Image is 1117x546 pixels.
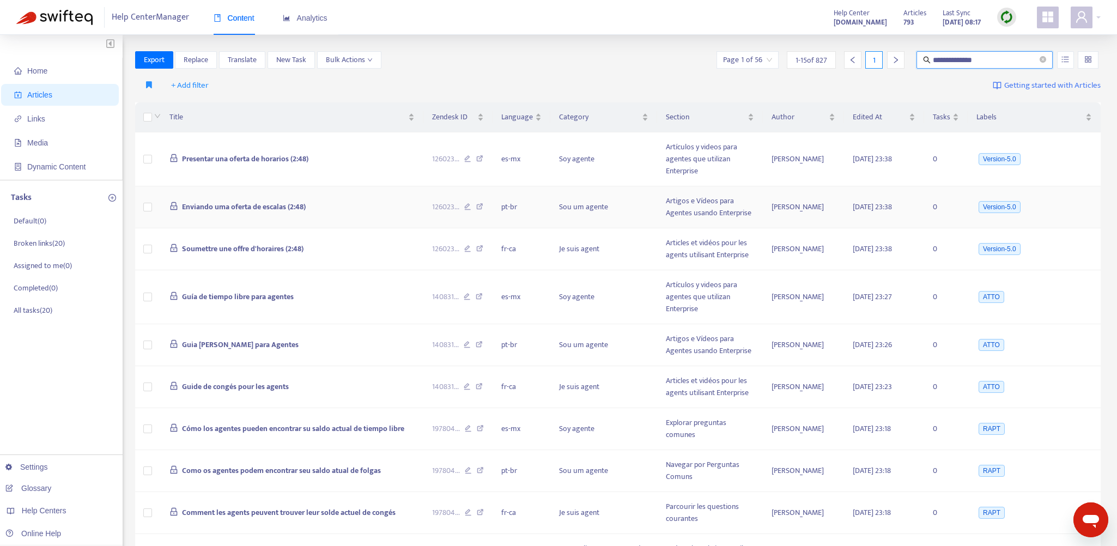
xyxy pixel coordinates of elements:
[432,507,460,519] span: 197804 ...
[1057,51,1074,69] button: unordered-list
[853,153,892,165] span: [DATE] 23:38
[184,54,208,66] span: Replace
[1073,502,1108,537] iframe: Button to launch messaging window
[550,450,657,492] td: Sou um agente
[933,111,950,123] span: Tasks
[550,186,657,228] td: Sou um agente
[550,132,657,186] td: Soy agente
[169,507,178,516] span: lock
[493,324,550,366] td: pt-br
[1061,56,1069,63] span: unordered-list
[493,366,550,408] td: fr-ca
[943,7,970,19] span: Last Sync
[924,132,968,186] td: 0
[169,202,178,210] span: lock
[657,270,763,324] td: Artículos y videos para agentes que utilizan Enterprise
[14,238,65,249] p: Broken links ( 20 )
[169,339,178,348] span: lock
[979,423,1005,435] span: RAPT
[367,57,373,63] span: down
[657,408,763,450] td: Explorar preguntas comunes
[853,111,907,123] span: Edited At
[228,54,257,66] span: Translate
[993,77,1101,94] a: Getting started with Articles
[501,111,533,123] span: Language
[175,51,217,69] button: Replace
[550,492,657,534] td: Je suis agent
[979,339,1004,351] span: ATTO
[283,14,327,22] span: Analytics
[432,465,460,477] span: 197804 ...
[112,7,189,28] span: Help Center Manager
[1040,56,1046,63] span: close-circle
[853,242,892,255] span: [DATE] 23:38
[853,422,891,435] span: [DATE] 23:18
[763,492,844,534] td: [PERSON_NAME]
[27,114,45,123] span: Links
[844,102,924,132] th: Edited At
[796,54,827,66] span: 1 - 15 of 827
[219,51,265,69] button: Translate
[657,228,763,270] td: Articles et vidéos pour les agents utilisant Enterprise
[853,464,891,477] span: [DATE] 23:18
[865,51,883,69] div: 1
[5,484,51,493] a: Glossary
[135,51,173,69] button: Export
[182,201,306,213] span: Enviando uma oferta de escalas (2:48)
[16,10,93,25] img: Swifteq
[657,324,763,366] td: Artigos e Vídeos para Agentes usando Enterprise
[559,111,640,123] span: Category
[432,291,459,303] span: 140831 ...
[763,270,844,324] td: [PERSON_NAME]
[849,56,857,64] span: left
[979,243,1021,255] span: Version-5.0
[144,54,165,66] span: Export
[853,338,892,351] span: [DATE] 23:26
[182,506,396,519] span: Comment les agents peuvent trouver leur solde actuel de congés
[163,77,217,94] button: + Add filter
[493,102,550,132] th: Language
[923,56,931,64] span: search
[1075,10,1088,23] span: user
[763,450,844,492] td: [PERSON_NAME]
[493,132,550,186] td: es-mx
[27,90,52,99] span: Articles
[182,422,404,435] span: Cómo los agentes pueden encontrar su saldo actual de tiempo libre
[169,111,406,123] span: Title
[14,67,22,75] span: home
[493,270,550,324] td: es-mx
[772,111,827,123] span: Author
[979,291,1004,303] span: ATTO
[1041,10,1054,23] span: appstore
[1040,55,1046,65] span: close-circle
[171,79,209,92] span: + Add filter
[22,506,66,515] span: Help Centers
[924,324,968,366] td: 0
[979,507,1005,519] span: RAPT
[27,138,48,147] span: Media
[550,366,657,408] td: Je suis agent
[432,153,459,165] span: 126023 ...
[182,153,308,165] span: Presentar una oferta de horarios (2:48)
[1000,10,1013,24] img: sync.dc5367851b00ba804db3.png
[432,381,459,393] span: 140831 ...
[763,102,844,132] th: Author
[493,408,550,450] td: es-mx
[432,111,475,123] span: Zendesk ID
[432,243,459,255] span: 126023 ...
[169,381,178,390] span: lock
[924,228,968,270] td: 0
[666,111,746,123] span: Section
[283,14,290,22] span: area-chart
[182,464,381,477] span: Como os agentes podem encontrar seu saldo atual de folgas
[763,186,844,228] td: [PERSON_NAME]
[182,290,294,303] span: Guía de tiempo libre para agentes
[924,492,968,534] td: 0
[276,54,306,66] span: New Task
[14,305,52,316] p: All tasks ( 20 )
[161,102,424,132] th: Title
[432,339,459,351] span: 140831 ...
[493,450,550,492] td: pt-br
[550,102,657,132] th: Category
[924,102,968,132] th: Tasks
